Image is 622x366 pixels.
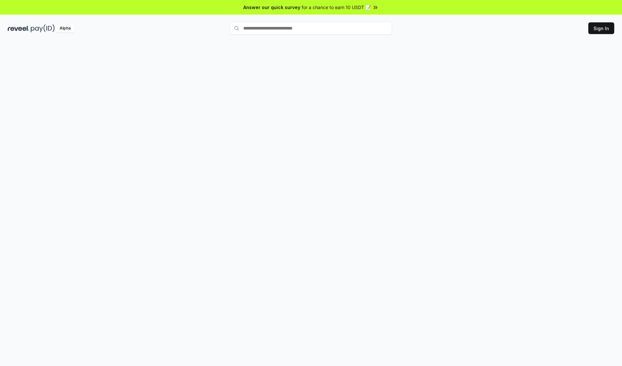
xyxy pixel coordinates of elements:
div: Alpha [56,24,74,32]
span: Answer our quick survey [243,4,300,11]
button: Sign In [588,22,614,34]
span: for a chance to earn 10 USDT 📝 [302,4,371,11]
img: pay_id [31,24,55,32]
img: reveel_dark [8,24,29,32]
